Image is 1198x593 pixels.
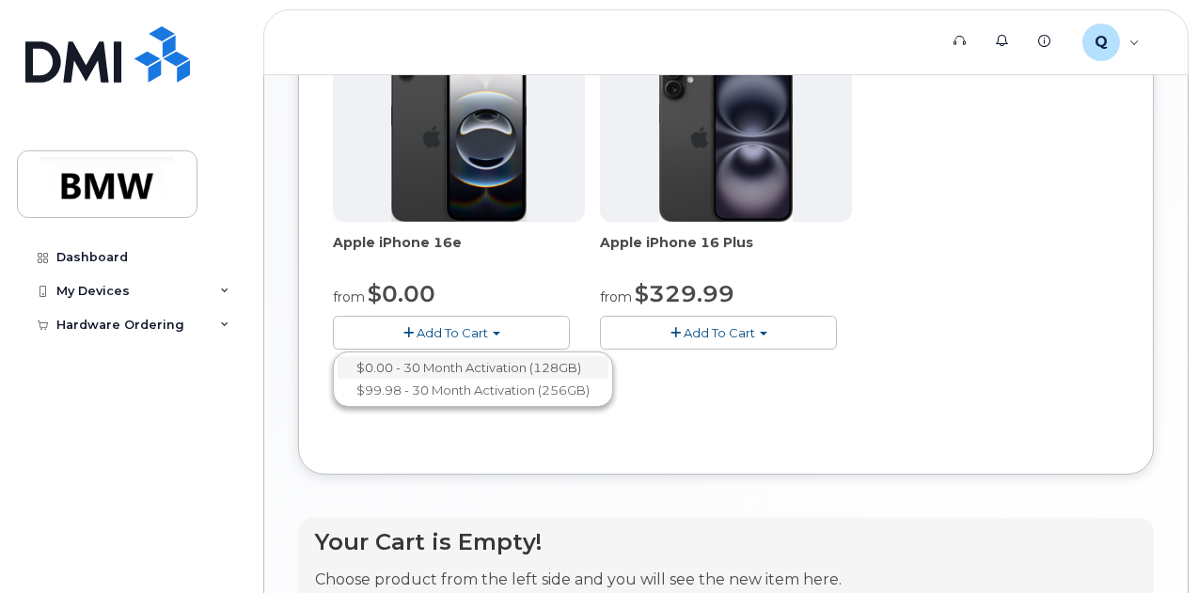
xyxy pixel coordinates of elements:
iframe: Messenger Launcher [1116,511,1184,579]
span: Add To Cart [684,325,755,340]
div: QTD9377 [1069,23,1153,61]
img: iphone_16_plus.png [659,56,792,222]
div: Apple iPhone 16e [333,233,585,271]
a: $0.00 - 30 Month Activation (128GB) [338,356,608,380]
small: from [600,289,632,305]
span: Q [1095,31,1108,54]
img: iphone16e.png [391,56,527,222]
small: from [333,289,365,305]
h4: Your Cart is Empty! [315,529,842,554]
div: Apple iPhone 16 Plus [600,233,852,271]
p: Choose product from the left side and you will see the new item here. [315,570,842,591]
span: $0.00 [368,280,435,307]
button: Add To Cart [600,316,837,349]
span: $329.99 [635,280,734,307]
a: $99.98 - 30 Month Activation (256GB) [338,379,608,402]
button: Add To Cart [333,316,570,349]
span: Add To Cart [417,325,488,340]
